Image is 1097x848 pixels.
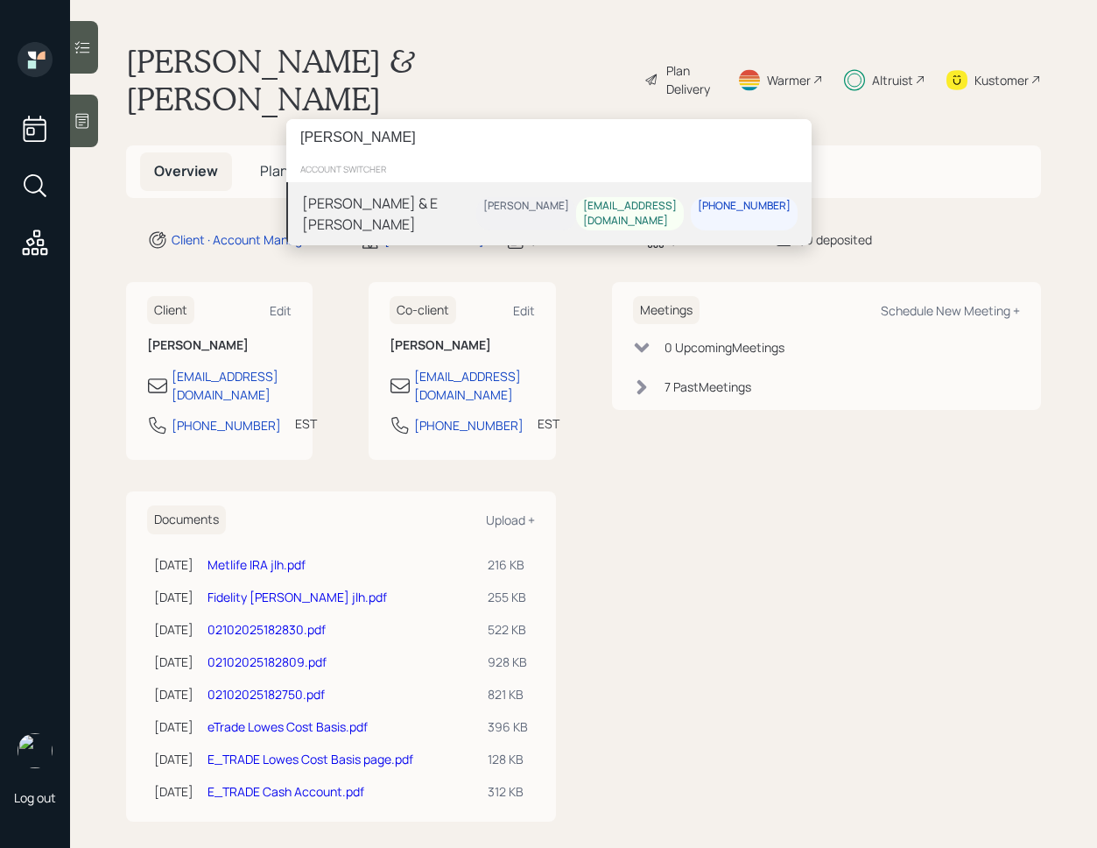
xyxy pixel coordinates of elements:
div: [PERSON_NAME] & E [PERSON_NAME] [302,193,476,235]
input: Type a command or search… [286,119,812,156]
div: [PERSON_NAME] [483,199,569,214]
div: account switcher [286,156,812,182]
div: [PHONE_NUMBER] [698,199,791,214]
div: [EMAIL_ADDRESS][DOMAIN_NAME] [583,199,677,229]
